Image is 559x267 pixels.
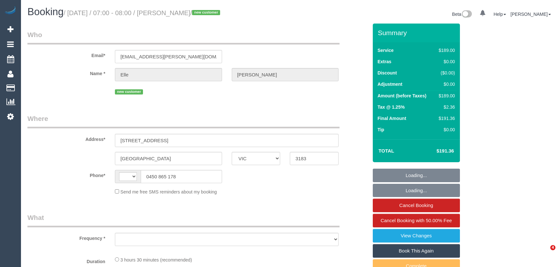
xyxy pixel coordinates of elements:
input: Post Code* [290,152,339,165]
input: Last Name* [232,68,339,81]
label: Final Amount [378,115,406,122]
iframe: Intercom live chat [537,245,553,261]
label: Extras [378,58,391,65]
label: Name * [23,68,110,77]
span: 3 hours 30 minutes (recommended) [120,257,192,262]
img: New interface [461,10,472,19]
legend: Where [27,114,340,128]
a: View Changes [373,229,460,242]
label: Discount [378,70,397,76]
label: Tax @ 1.25% [378,104,405,110]
label: Duration [23,256,110,265]
a: Cancel Booking with 50.00% Fee [373,214,460,227]
span: 4 [550,245,555,250]
div: $0.00 [436,81,455,87]
img: Automaid Logo [4,6,17,15]
legend: What [27,213,340,227]
div: $0.00 [436,58,455,65]
h4: $191.36 [417,148,454,154]
input: Suburb* [115,152,222,165]
label: Tip [378,126,384,133]
label: Frequency * [23,233,110,242]
label: Phone* [23,170,110,179]
strong: Total [379,148,394,153]
input: Phone* [141,170,222,183]
span: Cancel Booking with 50.00% Fee [381,218,452,223]
input: First Name* [115,68,222,81]
span: Booking [27,6,64,17]
a: Beta [452,12,472,17]
a: Cancel Booking [373,199,460,212]
h3: Summary [378,29,457,36]
label: Service [378,47,394,54]
label: Email* [23,50,110,59]
div: $2.36 [436,104,455,110]
div: ($0.00) [436,70,455,76]
small: / [DATE] / 07:00 - 08:00 / [PERSON_NAME] [64,9,222,16]
span: new customer [115,89,143,94]
span: / [190,9,222,16]
div: $189.00 [436,47,455,54]
a: Book This Again [373,244,460,258]
div: $189.00 [436,93,455,99]
span: new customer [192,10,220,15]
label: Address* [23,134,110,143]
span: Send me free SMS reminders about my booking [120,189,217,194]
label: Adjustment [378,81,402,87]
legend: Who [27,30,340,44]
input: Email* [115,50,222,63]
div: $0.00 [436,126,455,133]
div: $191.36 [436,115,455,122]
a: Help [493,12,506,17]
label: Amount (before Taxes) [378,93,426,99]
a: [PERSON_NAME] [511,12,551,17]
